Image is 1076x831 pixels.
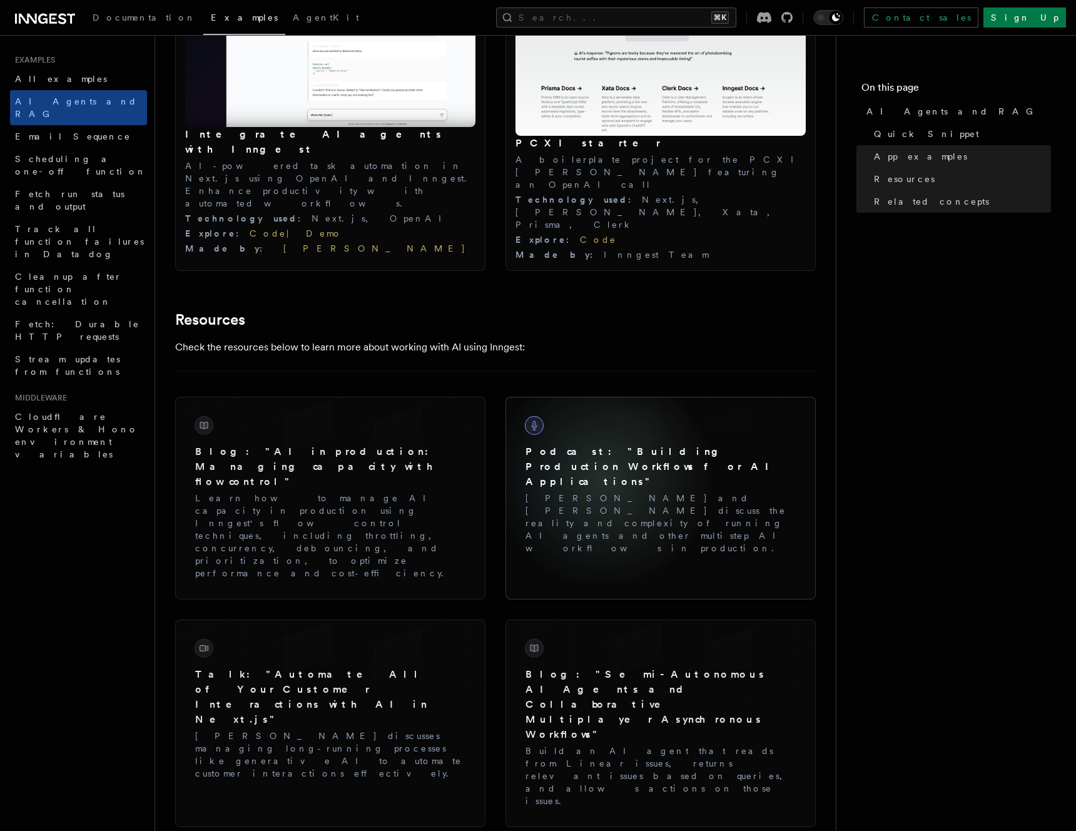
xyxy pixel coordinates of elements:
[515,153,806,191] p: A boilerplate project for the PCXI [PERSON_NAME] featuring an OpenAI call
[874,173,935,185] span: Resources
[185,160,475,210] p: AI-powered task automation in Next.js using OpenAI and Inngest. Enhance productivity with automat...
[185,227,475,240] div: |
[185,127,475,157] h3: Integrate AI agents with Inngest
[869,168,1051,190] a: Resources
[15,189,124,212] span: Fetch run status and output
[203,4,285,35] a: Examples
[864,8,978,28] a: Contact sales
[15,74,107,84] span: All examples
[185,228,250,238] span: Explore :
[306,228,342,238] a: Demo
[983,8,1066,28] a: Sign Up
[185,630,475,790] a: Talk: "Automate All of Your Customer Interactions with AI in Next.js"[PERSON_NAME] discusses mana...
[813,10,843,25] button: Toggle dark mode
[874,195,989,208] span: Related concepts
[515,235,580,245] span: Explore :
[211,13,278,23] span: Examples
[496,8,736,28] button: Search...⌘K
[15,272,122,307] span: Cleanup after function cancellation
[10,405,147,466] a: Cloudflare Workers & Hono environment variables
[874,150,967,163] span: App examples
[175,339,676,356] p: Check the resources below to learn more about working with AI using Inngest:
[515,136,806,151] h3: PCXI starter
[515,248,806,261] div: Inngest Team
[175,311,245,329] a: Resources
[185,213,312,223] span: Technology used :
[10,90,147,125] a: AI Agents and RAG
[711,11,729,24] kbd: ⌘K
[525,745,796,807] p: Build an AI agent that reads from Linear issues, returns relevant issues based on queries, and al...
[10,183,147,218] a: Fetch run status and output
[10,348,147,383] a: Stream updates from functions
[10,265,147,313] a: Cleanup after function cancellation
[515,193,806,231] div: Next.js, [PERSON_NAME], Xata, Prisma, Clerk
[195,730,465,780] p: [PERSON_NAME] discusses managing long-running processes like generative AI to automate customer i...
[185,212,475,225] div: Next.js, OpenAI
[525,444,796,489] h3: Podcast: "Building Production Workflows for AI Applications"
[15,412,138,459] span: Cloudflare Workers & Hono environment variables
[10,125,147,148] a: Email Sequence
[869,145,1051,168] a: App examples
[185,243,273,253] span: Made by :
[195,667,465,727] h3: Talk: "Automate All of Your Customer Interactions with AI in Next.js"
[10,68,147,90] a: All examples
[861,100,1051,123] a: AI Agents and RAG
[10,313,147,348] a: Fetch: Durable HTTP requests
[15,131,131,141] span: Email Sequence
[515,250,604,260] span: Made by :
[10,55,55,65] span: Examples
[293,13,359,23] span: AgentKit
[10,218,147,265] a: Track all function failures in Datadog
[195,492,465,579] p: Learn how to manage AI capacity in production using Inngest's flow control techniques, including ...
[10,148,147,183] a: Scheduling a one-off function
[15,319,140,342] span: Fetch: Durable HTTP requests
[515,407,806,564] a: Podcast: "Building Production Workflows for AI Applications"[PERSON_NAME] and [PERSON_NAME] discu...
[874,128,979,140] span: Quick Snippet
[525,667,796,742] h3: Blog: "Semi-Autonomous AI Agents and Collaborative Multiplayer Asynchronous Workflows"
[869,123,1051,145] a: Quick Snippet
[250,228,287,238] a: Code
[525,492,796,554] p: [PERSON_NAME] and [PERSON_NAME] discuss the reality and complexity of running AI agents and other...
[195,444,465,489] h3: Blog: "AI in production: Managing capacity with flow control"
[85,4,203,34] a: Documentation
[285,4,367,34] a: AgentKit
[15,224,144,259] span: Track all function failures in Datadog
[869,190,1051,213] a: Related concepts
[15,96,137,119] span: AI Agents and RAG
[93,13,196,23] span: Documentation
[15,154,146,176] span: Scheduling a one-off function
[515,630,806,817] a: Blog: "Semi-Autonomous AI Agents and Collaborative Multiplayer Asynchronous Workflows"Build an AI...
[10,393,67,403] span: Middleware
[15,354,120,377] span: Stream updates from functions
[861,80,1051,100] h4: On this page
[273,243,466,253] a: [PERSON_NAME]
[580,235,617,245] a: Code
[515,195,642,205] span: Technology used :
[866,105,1040,118] span: AI Agents and RAG
[185,407,475,589] a: Blog: "AI in production: Managing capacity with flow control"Learn how to manage AI capacity in p...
